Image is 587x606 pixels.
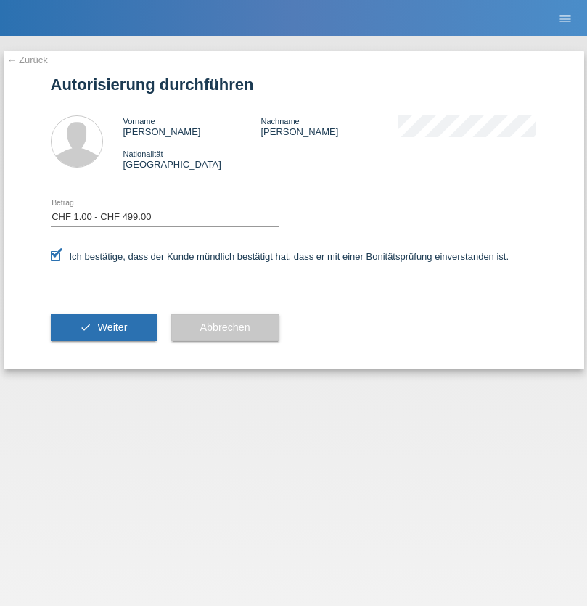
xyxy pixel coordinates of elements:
[80,322,91,333] i: check
[51,251,509,262] label: Ich bestätige, dass der Kunde mündlich bestätigt hat, dass er mit einer Bonitätsprüfung einversta...
[171,314,279,342] button: Abbrechen
[260,115,398,137] div: [PERSON_NAME]
[558,12,572,26] i: menu
[51,75,537,94] h1: Autorisierung durchführen
[200,322,250,333] span: Abbrechen
[51,314,157,342] button: check Weiter
[551,14,580,22] a: menu
[97,322,127,333] span: Weiter
[123,150,163,158] span: Nationalität
[123,148,261,170] div: [GEOGRAPHIC_DATA]
[123,115,261,137] div: [PERSON_NAME]
[7,54,48,65] a: ← Zurück
[123,117,155,126] span: Vorname
[260,117,299,126] span: Nachname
